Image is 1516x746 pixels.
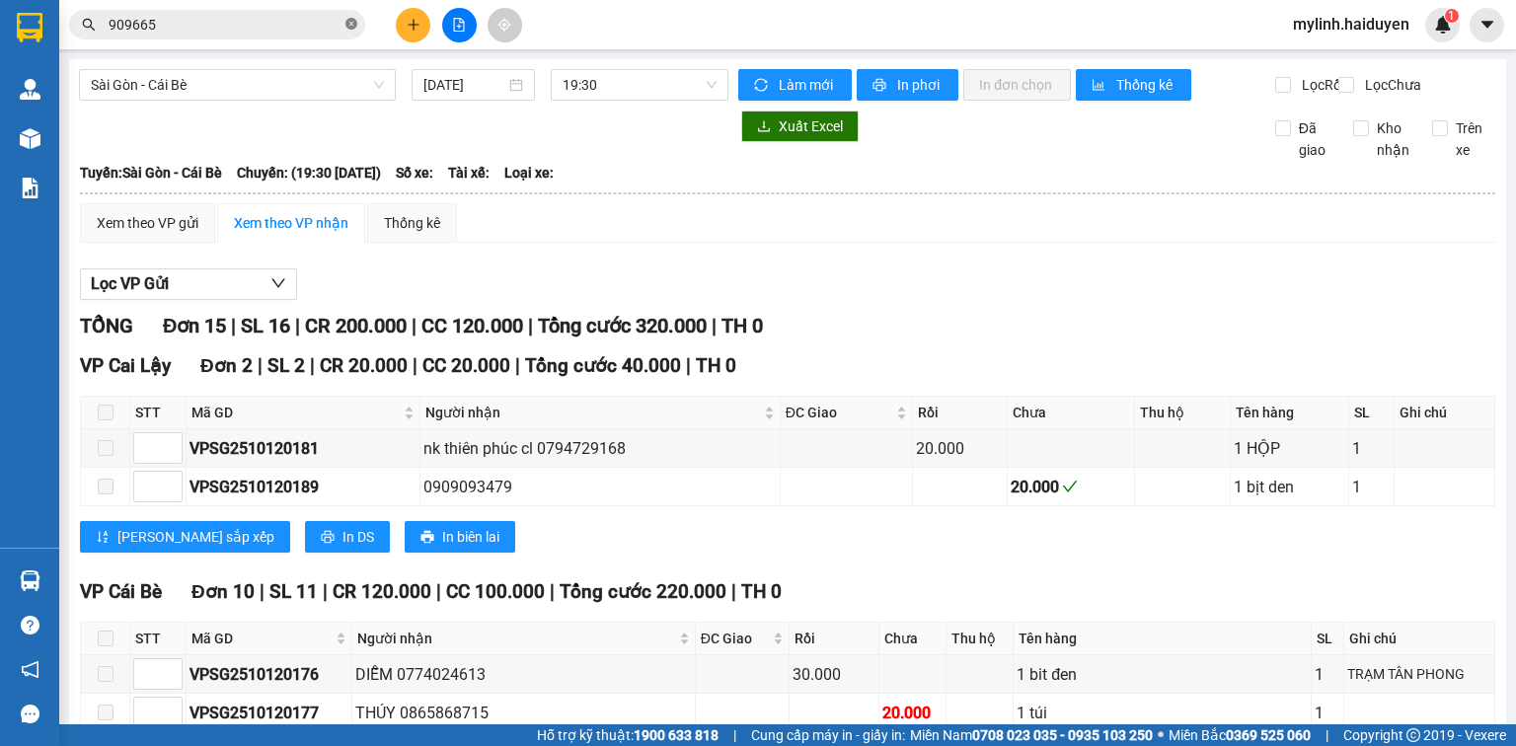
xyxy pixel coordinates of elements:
span: CC 120.000 [421,314,523,337]
div: 30.000 [793,662,875,687]
th: Tên hàng [1014,623,1312,655]
th: Ghi chú [1395,397,1494,429]
button: caret-down [1470,8,1504,42]
span: TH 0 [721,314,763,337]
span: In DS [342,526,374,548]
span: Miền Nam [910,724,1153,746]
div: Thống kê [384,212,440,234]
div: VPSG2510120181 [189,436,417,461]
span: TH 0 [741,580,782,603]
button: printerIn phơi [857,69,958,101]
b: Tuyến: Sài Gòn - Cái Bè [80,165,222,181]
img: warehouse-icon [20,79,40,100]
span: Cung cấp máy in - giấy in: [751,724,905,746]
span: message [21,705,39,723]
div: VPSG2510120176 [189,662,348,687]
span: Thống kê [1116,74,1175,96]
button: aim [488,8,522,42]
div: 1 bit đen [1017,662,1308,687]
div: 1 [1352,436,1391,461]
input: Tìm tên, số ĐT hoặc mã đơn [109,14,341,36]
div: THÚY 0865868715 [355,701,692,725]
span: | [323,580,328,603]
span: SL 11 [269,580,318,603]
th: STT [130,623,187,655]
img: icon-new-feature [1434,16,1452,34]
span: Đã giao [1291,117,1339,161]
div: 1 [1352,475,1391,499]
span: | [413,354,417,377]
span: | [712,314,717,337]
img: warehouse-icon [20,570,40,591]
span: | [260,580,265,603]
span: Trên xe [1448,117,1496,161]
span: check [1062,479,1078,494]
span: CR 200.000 [305,314,407,337]
span: question-circle [21,616,39,634]
span: Làm mới [779,74,836,96]
div: Xem theo VP nhận [234,212,348,234]
th: SL [1312,623,1344,655]
span: printer [420,530,434,546]
span: ⚪️ [1158,731,1164,739]
th: Tên hàng [1231,397,1349,429]
span: | [515,354,520,377]
span: bar-chart [1092,78,1108,94]
button: file-add [442,8,477,42]
div: DIỄM 0774024613 [355,662,692,687]
button: syncLàm mới [738,69,852,101]
input: 12/10/2025 [423,74,504,96]
span: Sài Gòn - Cái Bè [91,70,384,100]
th: Thu hộ [1135,397,1230,429]
span: Đơn 10 [191,580,255,603]
th: Rồi [790,623,879,655]
td: VPSG2510120176 [187,655,352,694]
span: Đơn 2 [200,354,253,377]
span: | [231,314,236,337]
div: TRẠM TÂN PHONG [1347,663,1491,685]
button: sort-ascending[PERSON_NAME] sắp xếp [80,521,290,553]
span: | [412,314,417,337]
div: 0909093479 [423,475,777,499]
span: | [528,314,533,337]
span: Mã GD [191,628,332,649]
span: | [295,314,300,337]
span: Lọc Chưa [1357,74,1424,96]
th: SL [1349,397,1395,429]
td: VPSG2510120181 [187,429,420,468]
span: SL 16 [241,314,290,337]
span: aim [497,18,511,32]
span: sync [754,78,771,94]
button: downloadXuất Excel [741,111,859,142]
span: | [733,724,736,746]
strong: 0708 023 035 - 0935 103 250 [972,727,1153,743]
span: close-circle [345,18,357,30]
span: VP Cai Lậy [80,354,171,377]
img: logo-vxr [17,13,42,42]
sup: 1 [1445,9,1459,23]
span: Mã GD [191,402,400,423]
button: bar-chartThống kê [1076,69,1191,101]
span: Người nhận [425,402,760,423]
span: Đơn 15 [163,314,226,337]
span: CR 120.000 [333,580,431,603]
span: In phơi [897,74,943,96]
span: download [757,119,771,135]
strong: 0369 525 060 [1226,727,1311,743]
span: Loại xe: [504,162,554,184]
div: 1 [1315,701,1340,725]
span: Lọc Rồi [1294,74,1347,96]
th: STT [130,397,187,429]
span: search [82,18,96,32]
th: Chưa [1008,397,1135,429]
span: | [436,580,441,603]
span: CC 100.000 [446,580,545,603]
div: 20.000 [916,436,1004,461]
button: printerIn DS [305,521,390,553]
span: Miền Bắc [1169,724,1311,746]
button: Lọc VP Gửi [80,268,297,300]
span: 19:30 [563,70,718,100]
img: solution-icon [20,178,40,198]
span: Chuyến: (19:30 [DATE]) [237,162,381,184]
span: plus [407,18,420,32]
